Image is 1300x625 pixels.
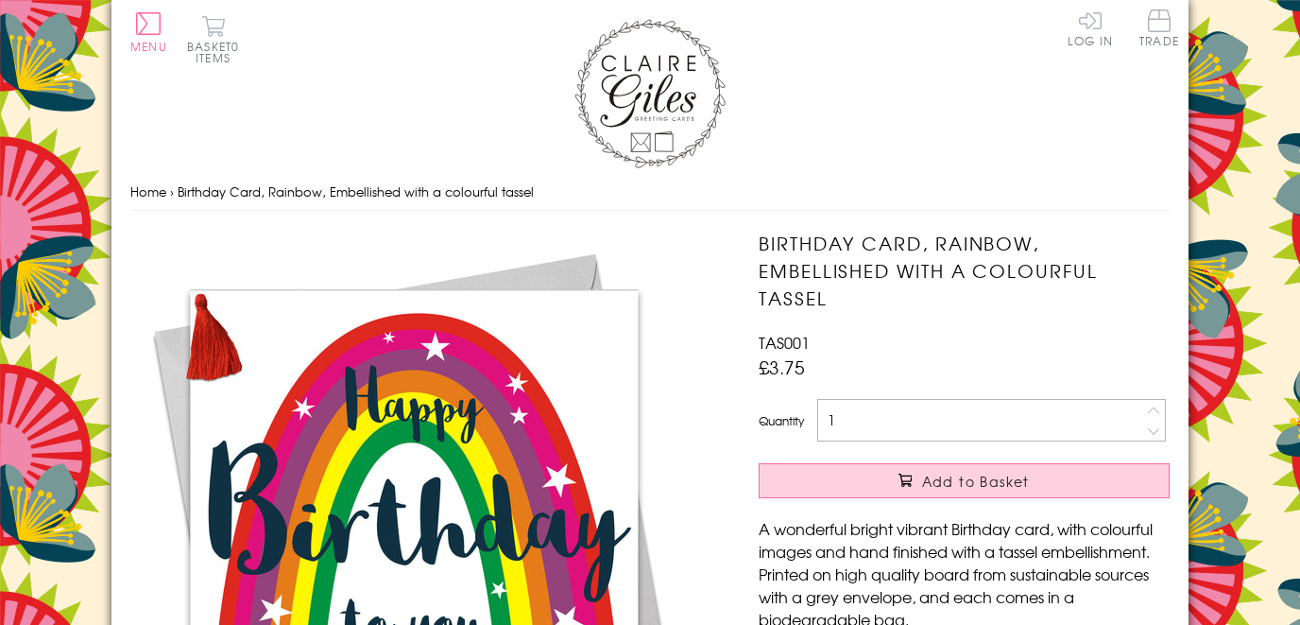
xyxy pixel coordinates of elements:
span: › [170,182,174,200]
span: Menu [130,38,167,55]
span: TAS001 [759,331,810,354]
a: Trade [1139,9,1179,50]
span: Birthday Card, Rainbow, Embellished with a colourful tassel [178,182,534,200]
button: Basket0 items [187,15,239,63]
img: Claire Giles Greetings Cards [574,19,726,168]
label: Quantity [759,412,804,429]
a: Home [130,182,166,200]
h1: Birthday Card, Rainbow, Embellished with a colourful tassel [759,230,1170,311]
button: Add to Basket [759,463,1170,498]
button: Menu [130,12,167,52]
a: Log In [1068,9,1113,46]
span: Add to Basket [922,472,1030,491]
nav: breadcrumbs [130,173,1170,212]
span: 0 items [196,38,239,66]
span: Trade [1139,9,1179,46]
span: £3.75 [759,354,805,380]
